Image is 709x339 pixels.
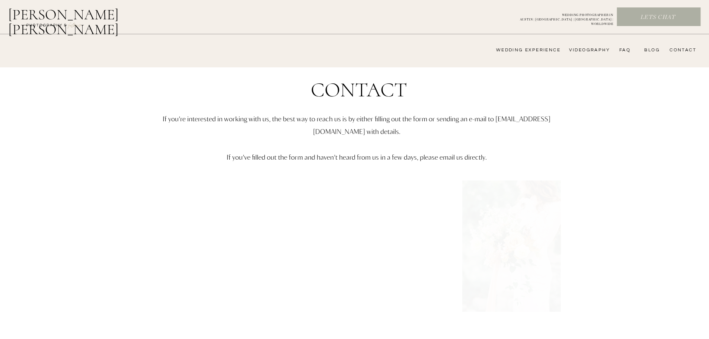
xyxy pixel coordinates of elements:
h1: Contact [268,80,450,106]
a: videography [567,47,610,53]
a: bLog [642,47,660,53]
p: WEDDING PHOTOGRAPHER IN AUSTIN | [GEOGRAPHIC_DATA] | [GEOGRAPHIC_DATA] | WORLDWIDE [508,13,613,21]
a: WEDDING PHOTOGRAPHER INAUSTIN | [GEOGRAPHIC_DATA] | [GEOGRAPHIC_DATA] | WORLDWIDE [508,13,613,21]
a: Lets chat [617,13,699,22]
a: wedding experience [486,47,561,53]
p: If you’re interested in working with us, the best way to reach us is by either filling out the fo... [140,112,574,190]
a: photography & [22,23,71,32]
a: FAQ [616,47,630,53]
a: [PERSON_NAME] [PERSON_NAME] [8,7,157,25]
a: FILMs [61,20,89,29]
a: CONTACT [667,47,696,53]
